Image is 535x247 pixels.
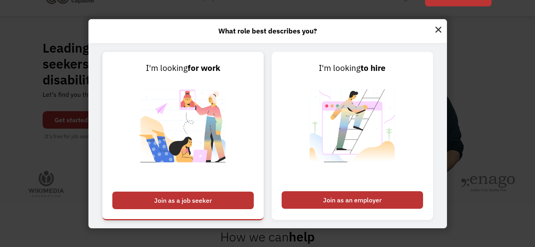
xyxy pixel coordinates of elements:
a: I'm lookingto hireJoin as an employer [272,52,433,220]
strong: What role best describes you? [218,26,317,35]
strong: for work [188,63,220,73]
div: Join as an employer [282,191,423,209]
div: I'm looking [112,62,254,74]
strong: to hire [361,63,386,73]
img: Chronically Capable Personalized Job Matching [133,74,233,187]
div: I'm looking [282,62,423,74]
a: I'm lookingfor workJoin as a job seeker [102,52,264,220]
div: Join as a job seeker [112,192,254,209]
